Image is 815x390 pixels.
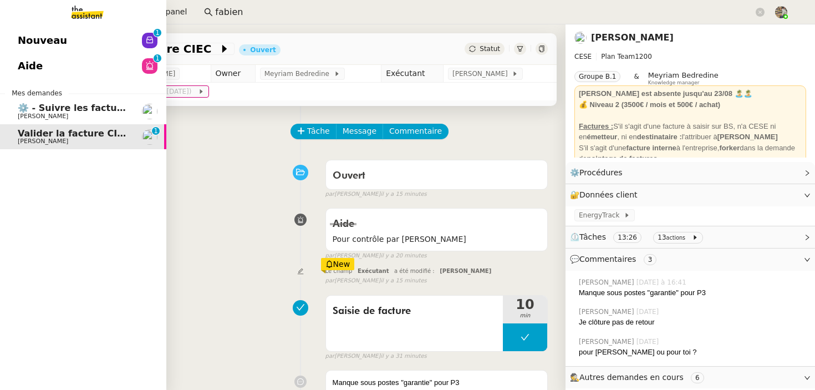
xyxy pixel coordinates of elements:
small: [PERSON_NAME] [325,251,427,261]
img: users%2FHIWaaSoTa5U8ssS5t403NQMyZZE3%2Favatar%2Fa4be050e-05fa-4f28-bbe7-e7e8e4788720 [142,104,157,119]
span: Commentaires [579,255,636,264]
span: Pour contrôle par [PERSON_NAME] [333,233,541,246]
div: Manque sous postes "garantie" pour P3 [579,287,806,298]
span: Aide [333,219,354,229]
nz-tag: 6 [691,372,704,383]
span: Tâches [579,232,606,241]
span: Exécutant [358,268,389,274]
span: Saisie de facture [333,303,496,320]
span: [PERSON_NAME] [440,268,491,274]
span: il y a 20 minutes [380,251,427,261]
nz-badge-sup: 1 [152,127,160,135]
span: Procédures [579,168,623,177]
span: min [503,311,547,321]
span: par [325,276,335,286]
span: [PERSON_NAME] [18,138,68,145]
span: 10 [503,298,547,311]
img: users%2FHIWaaSoTa5U8ssS5t403NQMyZZE3%2Favatar%2Fa4be050e-05fa-4f28-bbe7-e7e8e4788720 [142,129,157,145]
div: New [321,258,355,270]
span: il y a 15 minutes [380,276,427,286]
span: 💬 [570,255,661,264]
span: [DATE] [636,307,661,317]
p: 1 [154,127,158,137]
span: ⚙️ - Suivre les factures d'exploitation [18,103,205,113]
span: Mes demandes [5,88,69,99]
nz-tag: 13:26 [613,232,641,243]
span: Données client [579,190,638,199]
span: ⏲️ [570,232,707,241]
small: [PERSON_NAME] [325,352,427,361]
span: il y a 15 minutes [380,190,427,199]
span: Aide [18,58,43,74]
span: il y a 31 minutes [380,352,427,361]
span: par [325,352,335,361]
span: [PERSON_NAME] [579,337,636,347]
p: 1 [155,54,160,64]
input: Rechercher [215,5,753,20]
span: a été modifié : [394,268,435,274]
span: [PERSON_NAME] [18,113,68,120]
span: Valider la facture CIEC [18,128,130,139]
span: [PERSON_NAME] [579,307,636,317]
span: Autres demandes en cours [579,373,684,382]
span: EnergyTrack [579,210,624,221]
img: 388bd129-7e3b-4cb1-84b4-92a3d763e9b7 [775,6,787,18]
div: Je clôture pas de retour [579,317,806,328]
div: ⏲️Tâches 13:26 13actions [566,226,815,248]
span: [DATE] [636,337,661,347]
div: 💬Commentaires 3 [566,249,815,270]
span: [DATE] à 16:41 [636,277,689,287]
span: 🔐 [570,189,642,201]
span: [PERSON_NAME] [579,277,636,287]
span: par [325,190,335,199]
nz-badge-sup: 1 [154,29,161,37]
span: par [325,251,335,261]
span: Le champ [325,268,353,274]
div: pour [PERSON_NAME] ou pour toi ? [579,347,806,358]
small: [PERSON_NAME] [325,276,427,286]
span: Ouvert [333,171,365,181]
span: 🕵️ [570,373,709,382]
small: actions [666,235,686,241]
div: 🔐Données client [566,184,815,206]
span: ⚙️ [570,166,628,179]
nz-badge-sup: 1 [154,54,161,62]
p: 1 [155,29,160,39]
nz-tag: 3 [644,254,657,265]
span: 13 [658,234,666,241]
span: Nouveau [18,32,67,49]
div: 🕵️Autres demandes en cours 6 [566,367,815,388]
div: ⚙️Procédures [566,162,815,184]
small: [PERSON_NAME] [325,190,427,199]
div: Manque sous postes "garantie" pour P3 [333,377,541,388]
span: ([DATE]) [164,88,194,95]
